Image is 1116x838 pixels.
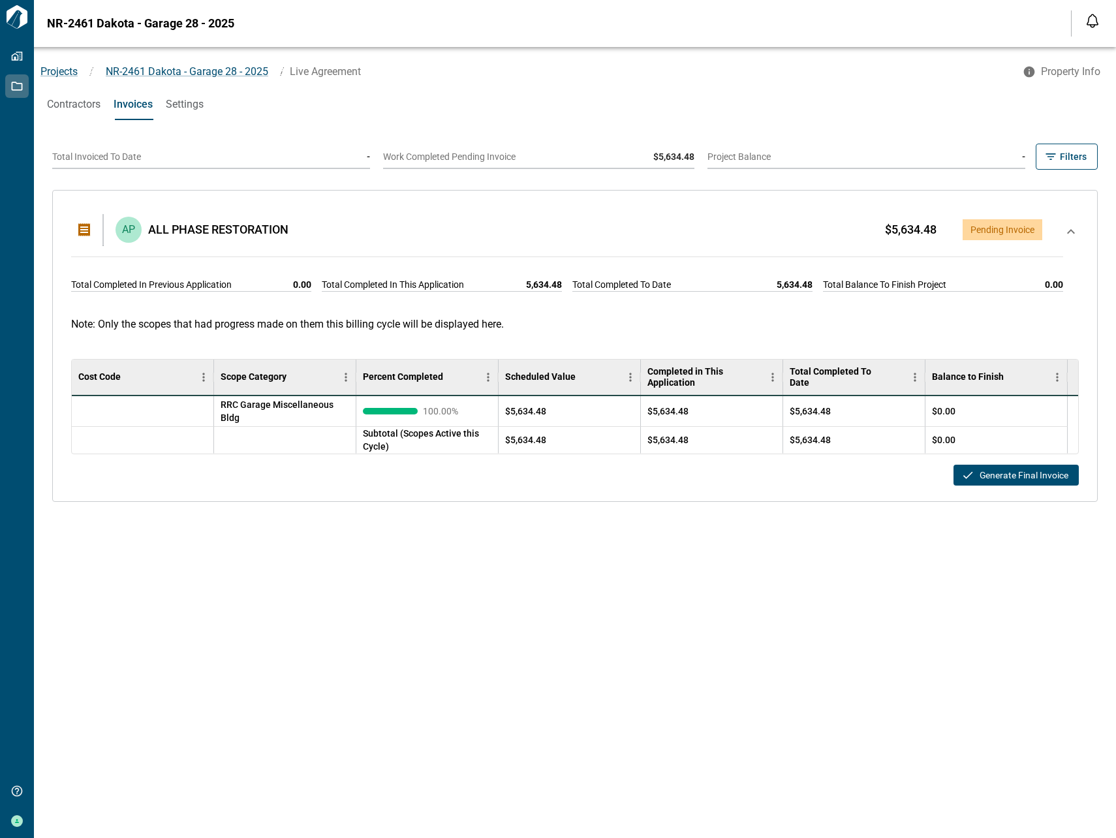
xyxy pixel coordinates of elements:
[621,367,640,387] button: Menu
[194,367,213,387] button: Menu
[790,405,831,418] span: $5,634.48
[647,405,689,418] span: $5,634.48
[499,359,641,396] div: Scheduled Value
[72,359,214,396] div: Cost Code
[905,367,925,387] button: Menu
[932,371,1004,382] div: Balance to Finish
[71,318,1079,330] p: Note: Only the scopes that had progress made on them this billing cycle will be displayed here.
[383,151,516,162] span: Work Completed Pending Invoice
[887,368,905,386] button: Sort
[1041,65,1100,78] span: Property Info
[1045,278,1063,291] span: 0.00
[114,98,153,111] span: Invoices
[505,371,576,382] div: Scheduled Value
[363,428,479,452] span: Subtotal (Scopes Active this Cycle)
[505,433,546,446] span: $5,634.48
[777,278,813,291] span: 5,634.48
[122,222,135,238] p: AP
[647,366,763,388] div: Completed in This Application
[885,223,937,236] span: $5,634.48
[925,359,1068,396] div: Balance to Finish
[336,367,356,387] button: Menu
[52,151,141,162] span: Total Invoiced To Date
[423,407,462,416] span: 100.00 %
[78,371,121,382] div: Cost Code
[653,151,694,162] span: $5,634.48
[790,366,887,388] div: Total Completed To Date
[647,433,689,446] span: $5,634.48
[148,223,288,236] span: ALL PHASE RESTORATION
[707,151,771,162] span: Project Balance
[1036,144,1098,170] button: Filters
[221,371,287,382] div: Scope Category
[34,89,1116,120] div: base tabs
[763,367,783,387] button: Menu
[106,65,268,78] span: NR-2461 Dakota - Garage 28 - 2025
[290,65,361,78] span: Live Agreement
[166,98,204,111] span: Settings
[66,201,1084,305] div: APALL PHASE RESTORATION$5,634.48Pending InvoiceTotal Completed In Previous Application0.00Total C...
[932,405,955,418] span: $0.00
[790,433,831,446] span: $5,634.48
[783,359,925,396] div: Total Completed To Date
[34,64,1015,80] nav: breadcrumb
[40,65,78,78] a: Projects
[1022,151,1025,162] span: -
[505,405,546,418] span: $5,634.48
[1060,150,1087,163] span: Filters
[641,359,783,396] div: Completed in This Application
[214,359,356,396] div: Scope Category
[823,278,946,291] span: Total Balance To Finish Project
[970,225,1034,235] span: Pending Invoice
[71,278,232,291] span: Total Completed In Previous Application
[356,359,499,396] div: Percent Completed
[1082,10,1103,31] button: Open notification feed
[1047,367,1067,387] button: Menu
[363,371,443,382] div: Percent Completed
[953,465,1079,486] button: Generate Final Invoice
[1015,60,1111,84] button: Property Info
[367,151,370,162] span: -
[932,433,955,446] span: $0.00
[572,278,671,291] span: Total Completed To Date
[322,278,464,291] span: Total Completed In This Application
[526,278,562,291] span: 5,634.48
[293,278,311,291] span: 0.00
[478,367,498,387] button: Menu
[47,17,234,30] span: NR-2461 Dakota - Garage 28 - 2025
[221,398,349,424] span: RRC Garage Miscellaneous Bldg
[47,98,101,111] span: Contractors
